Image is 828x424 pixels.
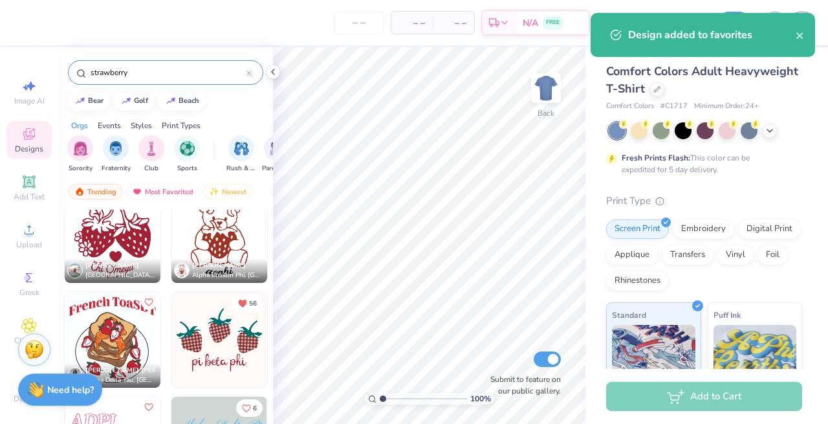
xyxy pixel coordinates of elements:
div: Screen Print [606,219,669,239]
img: trend_line.gif [75,97,85,105]
strong: Fresh Prints Flash: [622,153,690,163]
span: Minimum Order: 24 + [694,101,759,112]
div: filter for Club [138,135,164,173]
input: Try "Alpha" [89,66,246,79]
img: 484c296a-1c00-4793-964a-e148f784a970 [65,292,160,388]
input: – – [334,11,384,34]
div: filter for Parent's Weekend [262,135,292,173]
button: filter button [67,135,93,173]
span: Club [144,164,158,173]
span: Rush & Bid [226,164,256,173]
div: filter for Sports [174,135,200,173]
img: ca2d7317-d8af-4bcb-99a2-0f86055103ff [267,292,362,388]
span: Sigma Delta Tau, [GEOGRAPHIC_DATA] [85,375,155,385]
img: bca18608-2d48-4ded-843c-454e884961a5 [267,187,362,283]
img: Standard [612,325,695,390]
span: Greek [19,287,39,298]
button: filter button [174,135,200,173]
img: Rush & Bid Image [234,141,249,156]
div: Embroidery [673,219,734,239]
div: Vinyl [717,245,754,265]
button: filter button [226,135,256,173]
span: Upload [16,240,42,250]
span: [GEOGRAPHIC_DATA], [US_STATE][GEOGRAPHIC_DATA] [85,271,155,280]
div: Digital Print [738,219,801,239]
div: filter for Sorority [67,135,93,173]
div: filter for Fraternity [102,135,131,173]
img: trend_line.gif [121,97,131,105]
span: – – [441,16,466,30]
img: Parent's Weekend Image [270,141,285,156]
span: [PERSON_NAME] [85,261,139,270]
div: Events [98,120,121,131]
img: 40d3a26c-38ea-4652-b895-971e8d279f1e [171,187,267,283]
input: Untitled Design [616,10,711,36]
div: Print Type [606,194,802,208]
div: Applique [606,245,658,265]
img: 2d3a569a-b428-4ab6-85dd-aed06e7ff9d2 [160,187,256,283]
img: Back [533,75,559,101]
div: Rhinestones [606,271,669,291]
button: beach [158,91,205,111]
span: 56 [249,300,257,307]
button: Like [141,399,157,415]
div: Styles [131,120,152,131]
img: Sports Image [180,141,195,156]
div: beach [179,97,199,104]
span: 100 % [470,393,491,405]
span: Parent's Weekend [262,164,292,173]
img: Fraternity Image [109,141,123,156]
button: bear [68,91,109,111]
div: Transfers [662,245,714,265]
div: Newest [203,184,252,199]
div: bear [88,97,103,104]
img: trend_line.gif [166,97,176,105]
span: Fraternity [102,164,131,173]
div: Back [538,107,554,119]
span: Comfort Colors [606,101,654,112]
span: Standard [612,308,646,322]
img: 7784d00d-6342-4803-86ee-5ee2b06cb075 [160,292,256,388]
img: Avatar [174,263,190,278]
img: Avatar [67,368,83,383]
span: [PERSON_NAME] [PERSON_NAME] [85,366,195,375]
span: [PERSON_NAME] [192,261,246,270]
span: FREE [546,18,560,27]
span: Sorority [69,164,93,173]
img: trending.gif [74,187,85,196]
button: Unlike [232,295,263,312]
div: golf [134,97,148,104]
label: Submit to feature on our public gallery. [483,374,561,397]
img: 87d4598c-16a8-413b-99a8-f20f80eef741 [65,187,160,283]
span: Puff Ink [714,308,741,322]
div: Print Types [162,120,201,131]
span: Designs [15,144,43,154]
div: filter for Rush & Bid [226,135,256,173]
strong: Need help? [47,384,94,396]
div: This color can be expedited for 5 day delivery. [622,152,781,175]
span: 6 [253,405,257,412]
img: Avatar [67,263,83,278]
span: Add Text [14,192,45,202]
span: Decorate [14,394,45,404]
img: Puff Ink [714,325,797,390]
button: Like [141,295,157,310]
button: golf [114,91,154,111]
img: Newest.gif [209,187,219,196]
span: Clipart & logos [6,335,52,356]
img: most_fav.gif [132,187,142,196]
div: Trending [69,184,122,199]
button: filter button [262,135,292,173]
button: filter button [138,135,164,173]
span: Sports [177,164,197,173]
span: – – [399,16,425,30]
div: Orgs [71,120,88,131]
div: Most Favorited [126,184,199,199]
button: filter button [102,135,131,173]
img: Sorority Image [73,141,88,156]
div: Foil [757,245,788,265]
div: Design added to favorites [628,27,796,43]
button: Like [236,399,263,417]
span: Alpha Epsilon Phi, [GEOGRAPHIC_DATA] [192,271,262,280]
img: Club Image [144,141,158,156]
